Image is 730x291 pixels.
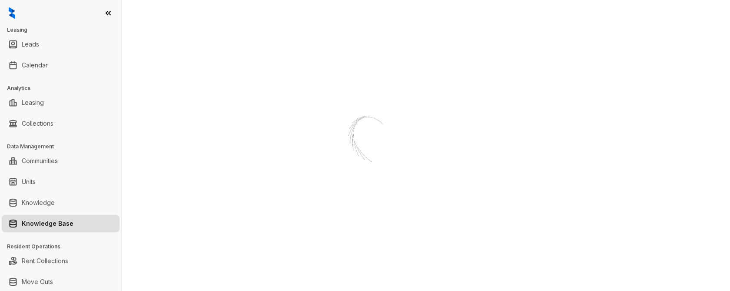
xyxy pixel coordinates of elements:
[22,252,68,270] a: Rent Collections
[2,94,119,111] li: Leasing
[22,215,73,232] a: Knowledge Base
[22,57,48,74] a: Calendar
[2,152,119,170] li: Communities
[22,152,58,170] a: Communities
[22,36,39,53] a: Leads
[2,252,119,270] li: Rent Collections
[2,173,119,191] li: Units
[7,84,121,92] h3: Analytics
[2,115,119,132] li: Collections
[7,243,121,251] h3: Resident Operations
[22,115,53,132] a: Collections
[22,273,53,291] a: Move Outs
[2,194,119,211] li: Knowledge
[2,273,119,291] li: Move Outs
[2,36,119,53] li: Leads
[22,173,36,191] a: Units
[350,185,381,194] div: Loading...
[7,143,121,151] h3: Data Management
[22,194,55,211] a: Knowledge
[9,7,15,19] img: logo
[2,215,119,232] li: Knowledge Base
[2,57,119,74] li: Calendar
[22,94,44,111] a: Leasing
[322,98,408,185] img: Loader
[7,26,121,34] h3: Leasing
